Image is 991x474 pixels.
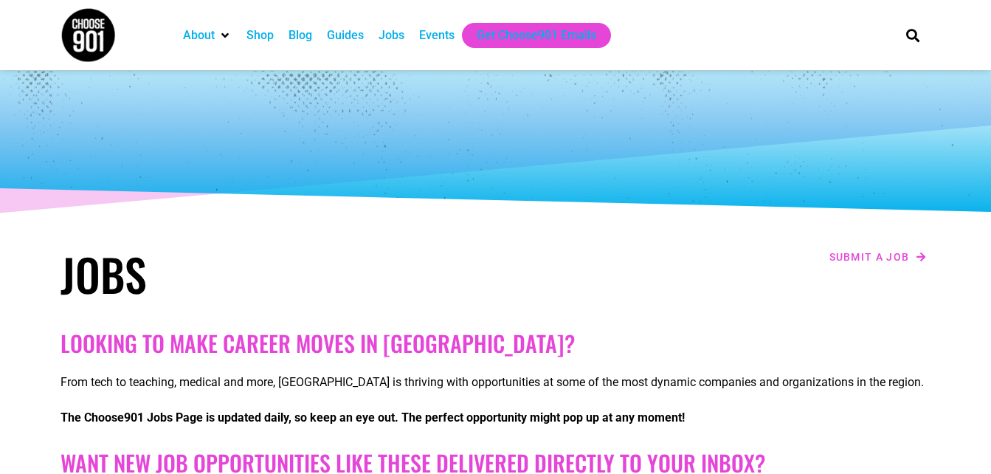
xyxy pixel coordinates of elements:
[176,23,881,48] nav: Main nav
[900,23,925,47] div: Search
[176,23,239,48] div: About
[183,27,215,44] a: About
[246,27,274,44] a: Shop
[61,247,488,300] h1: Jobs
[825,247,931,267] a: Submit a job
[327,27,364,44] a: Guides
[829,252,910,262] span: Submit a job
[61,374,931,391] p: From tech to teaching, medical and more, [GEOGRAPHIC_DATA] is thriving with opportunities at some...
[61,411,685,425] strong: The Choose901 Jobs Page is updated daily, so keep an eye out. The perfect opportunity might pop u...
[61,330,931,357] h2: Looking to make career moves in [GEOGRAPHIC_DATA]?
[419,27,455,44] a: Events
[379,27,404,44] a: Jobs
[289,27,312,44] a: Blog
[477,27,596,44] a: Get Choose901 Emails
